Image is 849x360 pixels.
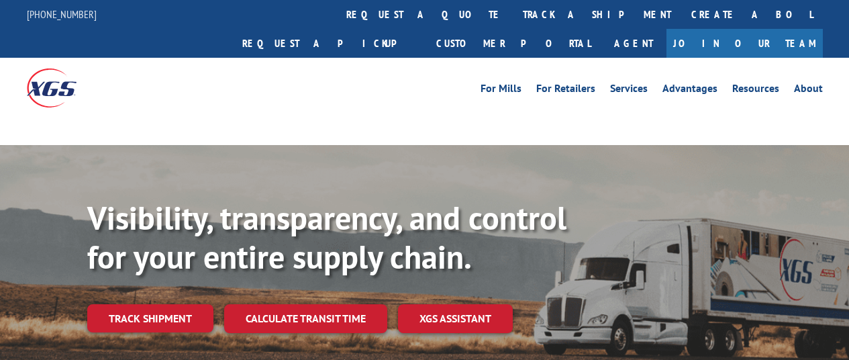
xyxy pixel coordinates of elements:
a: Customer Portal [426,29,601,58]
a: Request a pickup [232,29,426,58]
a: Join Our Team [666,29,823,58]
a: Services [610,83,648,98]
a: About [794,83,823,98]
b: Visibility, transparency, and control for your entire supply chain. [87,197,566,277]
a: For Retailers [536,83,595,98]
a: [PHONE_NUMBER] [27,7,97,21]
a: Track shipment [87,304,213,332]
a: Resources [732,83,779,98]
a: For Mills [481,83,521,98]
a: Calculate transit time [224,304,387,333]
a: XGS ASSISTANT [398,304,513,333]
a: Advantages [662,83,717,98]
a: Agent [601,29,666,58]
